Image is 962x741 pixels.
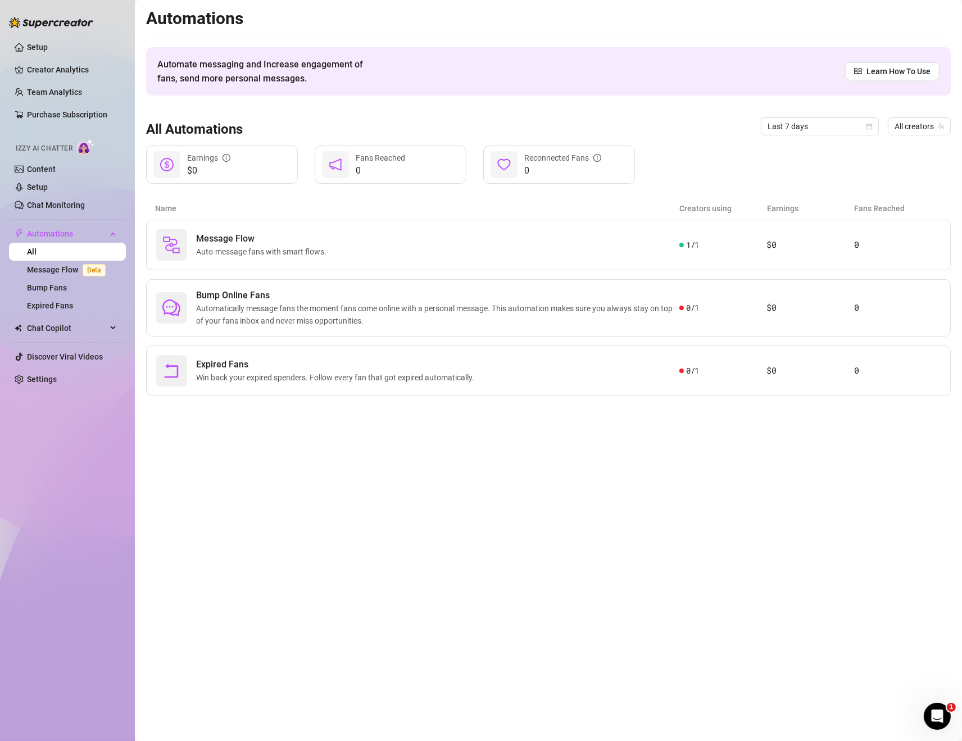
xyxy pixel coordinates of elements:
[767,202,855,215] article: Earnings
[686,365,699,377] span: 0 / 1
[27,225,107,243] span: Automations
[27,352,103,361] a: Discover Viral Videos
[162,299,180,317] span: comment
[146,8,951,29] h2: Automations
[16,143,72,154] span: Izzy AI Chatter
[854,364,941,378] article: 0
[924,703,951,730] iframe: Intercom live chat
[679,202,767,215] article: Creators using
[524,152,601,164] div: Reconnected Fans
[27,301,73,310] a: Expired Fans
[768,118,872,135] span: Last 7 days
[766,301,854,315] article: $0
[162,236,180,254] img: svg%3e
[196,246,331,258] span: Auto-message fans with smart flows.
[356,164,405,178] span: 0
[329,158,342,171] span: notification
[196,358,479,371] span: Expired Fans
[157,57,374,85] span: Automate messaging and Increase engagement of fans, send more personal messages.
[27,43,48,52] a: Setup
[27,375,57,384] a: Settings
[947,703,956,712] span: 1
[854,202,942,215] article: Fans Reached
[187,164,230,178] span: $0
[196,302,679,327] span: Automatically message fans the moment fans come online with a personal message. This automation m...
[160,158,174,171] span: dollar
[223,154,230,162] span: info-circle
[27,165,56,174] a: Content
[155,202,679,215] article: Name
[27,283,67,292] a: Bump Fans
[524,164,601,178] span: 0
[15,229,24,238] span: thunderbolt
[866,65,931,78] span: Learn How To Use
[27,61,117,79] a: Creator Analytics
[27,265,110,274] a: Message FlowBeta
[854,238,941,252] article: 0
[27,201,85,210] a: Chat Monitoring
[866,123,873,130] span: calendar
[356,153,405,162] span: Fans Reached
[196,232,331,246] span: Message Flow
[845,62,940,80] a: Learn How To Use
[593,154,601,162] span: info-circle
[895,118,944,135] span: All creators
[196,289,679,302] span: Bump Online Fans
[686,239,699,251] span: 1 / 1
[854,67,862,75] span: read
[196,371,479,384] span: Win back your expired spenders. Follow every fan that got expired automatically.
[938,123,945,130] span: team
[854,301,941,315] article: 0
[27,319,107,337] span: Chat Copilot
[766,238,854,252] article: $0
[27,247,37,256] a: All
[15,324,22,332] img: Chat Copilot
[187,152,230,164] div: Earnings
[146,121,243,139] h3: All Automations
[766,364,854,378] article: $0
[27,183,48,192] a: Setup
[686,302,699,314] span: 0 / 1
[9,17,93,28] img: logo-BBDzfeDw.svg
[27,110,107,119] a: Purchase Subscription
[83,264,106,276] span: Beta
[162,362,180,380] span: rollback
[27,88,82,97] a: Team Analytics
[497,158,511,171] span: heart
[77,139,94,155] img: AI Chatter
